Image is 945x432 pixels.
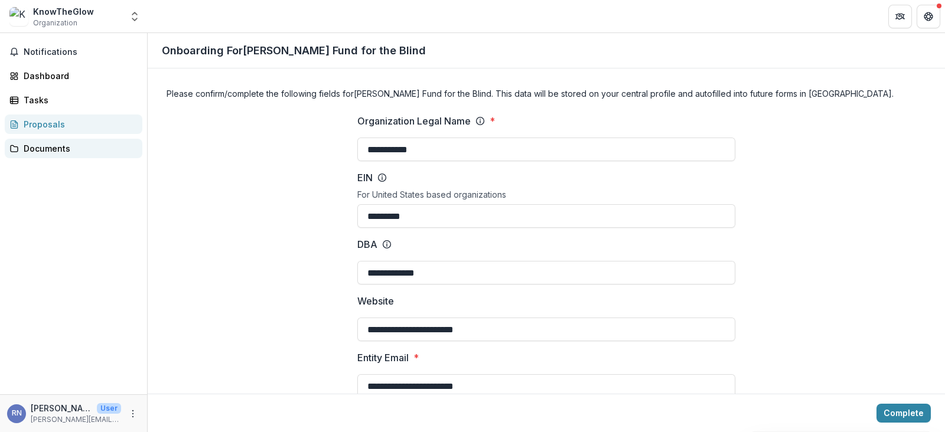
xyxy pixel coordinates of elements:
p: Organization Legal Name [357,114,471,128]
div: Documents [24,142,133,155]
button: More [126,407,140,421]
div: For United States based organizations [357,189,735,204]
a: Tasks [5,90,142,110]
div: Ruth Wanjiku Ngaruiya [12,410,22,417]
p: [PERSON_NAME] [PERSON_NAME] [31,402,92,414]
p: Entity Email [357,351,409,365]
p: EIN [357,171,373,185]
span: Organization [33,18,77,28]
a: Dashboard [5,66,142,86]
div: KnowTheGlow [33,5,94,18]
span: Notifications [24,47,138,57]
p: Website [357,294,394,308]
button: Get Help [917,5,940,28]
p: Onboarding For [PERSON_NAME] Fund for the Blind [162,42,426,58]
p: [PERSON_NAME][EMAIL_ADDRESS][DOMAIN_NAME] [31,414,121,425]
p: User [97,403,121,414]
button: Notifications [5,42,142,61]
button: Partners [888,5,912,28]
div: Tasks [24,94,133,106]
a: Proposals [5,114,142,134]
div: Dashboard [24,70,133,82]
a: Documents [5,139,142,158]
img: KnowTheGlow [9,7,28,26]
h4: Please confirm/complete the following fields for [PERSON_NAME] Fund for the Blind . This data wil... [167,87,926,100]
p: DBA [357,237,377,251]
button: Complete [876,404,931,423]
button: Open entity switcher [126,5,143,28]
div: Proposals [24,118,133,130]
